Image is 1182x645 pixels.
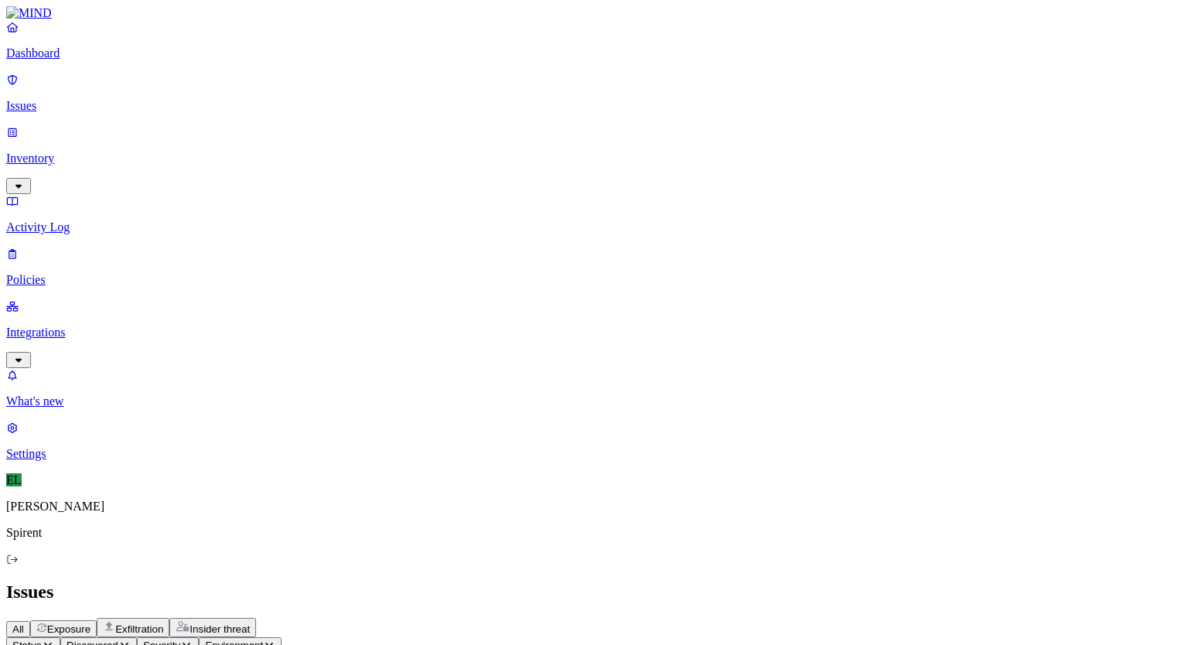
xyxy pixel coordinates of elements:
[6,421,1176,461] a: Settings
[190,623,250,635] span: Insider threat
[6,500,1176,514] p: [PERSON_NAME]
[6,152,1176,166] p: Inventory
[6,6,1176,20] a: MIND
[6,20,1176,60] a: Dashboard
[6,194,1176,234] a: Activity Log
[6,526,1176,540] p: Spirent
[6,125,1176,192] a: Inventory
[6,273,1176,287] p: Policies
[6,394,1176,408] p: What's new
[6,220,1176,234] p: Activity Log
[6,247,1176,287] a: Policies
[6,326,1176,340] p: Integrations
[6,447,1176,461] p: Settings
[6,46,1176,60] p: Dashboard
[6,368,1176,408] a: What's new
[6,299,1176,366] a: Integrations
[115,623,163,635] span: Exfiltration
[6,99,1176,113] p: Issues
[6,73,1176,113] a: Issues
[6,6,52,20] img: MIND
[6,473,22,486] span: EL
[12,623,24,635] span: All
[6,582,1176,602] h2: Issues
[47,623,91,635] span: Exposure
